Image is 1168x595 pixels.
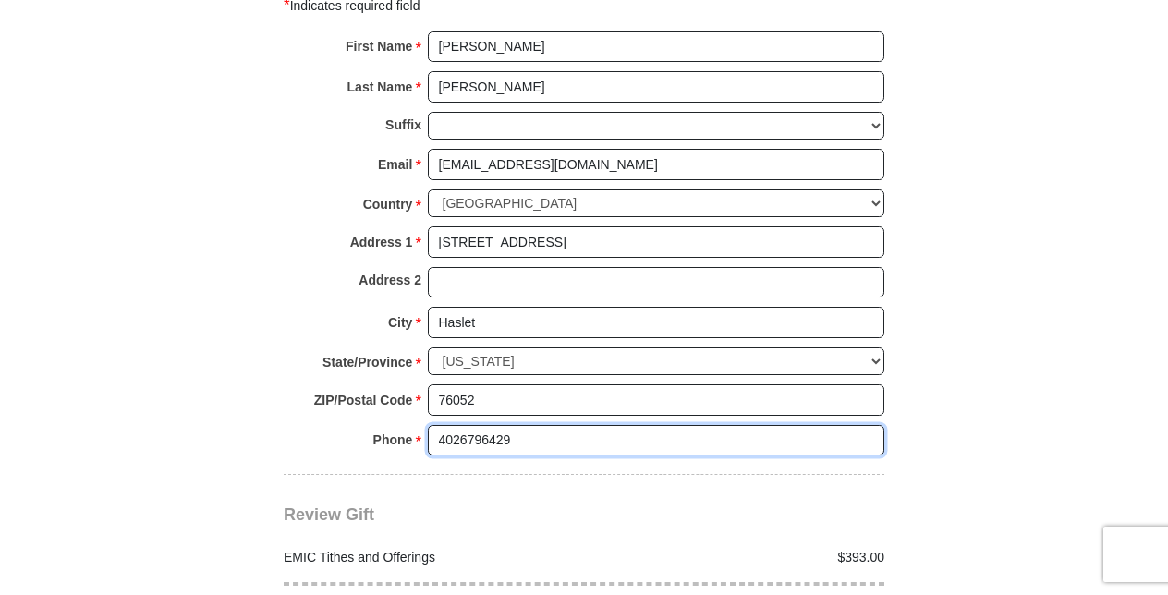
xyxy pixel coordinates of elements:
strong: ZIP/Postal Code [314,387,413,413]
strong: Email [378,152,412,177]
div: EMIC Tithes and Offerings [274,548,585,567]
strong: Address 2 [359,267,421,293]
strong: City [388,310,412,335]
strong: Suffix [385,112,421,138]
strong: Phone [373,427,413,453]
strong: Address 1 [350,229,413,255]
div: $393.00 [584,548,894,567]
span: Review Gift [284,505,374,524]
strong: Country [363,191,413,217]
strong: State/Province [322,349,412,375]
strong: First Name [346,33,412,59]
strong: Last Name [347,74,413,100]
